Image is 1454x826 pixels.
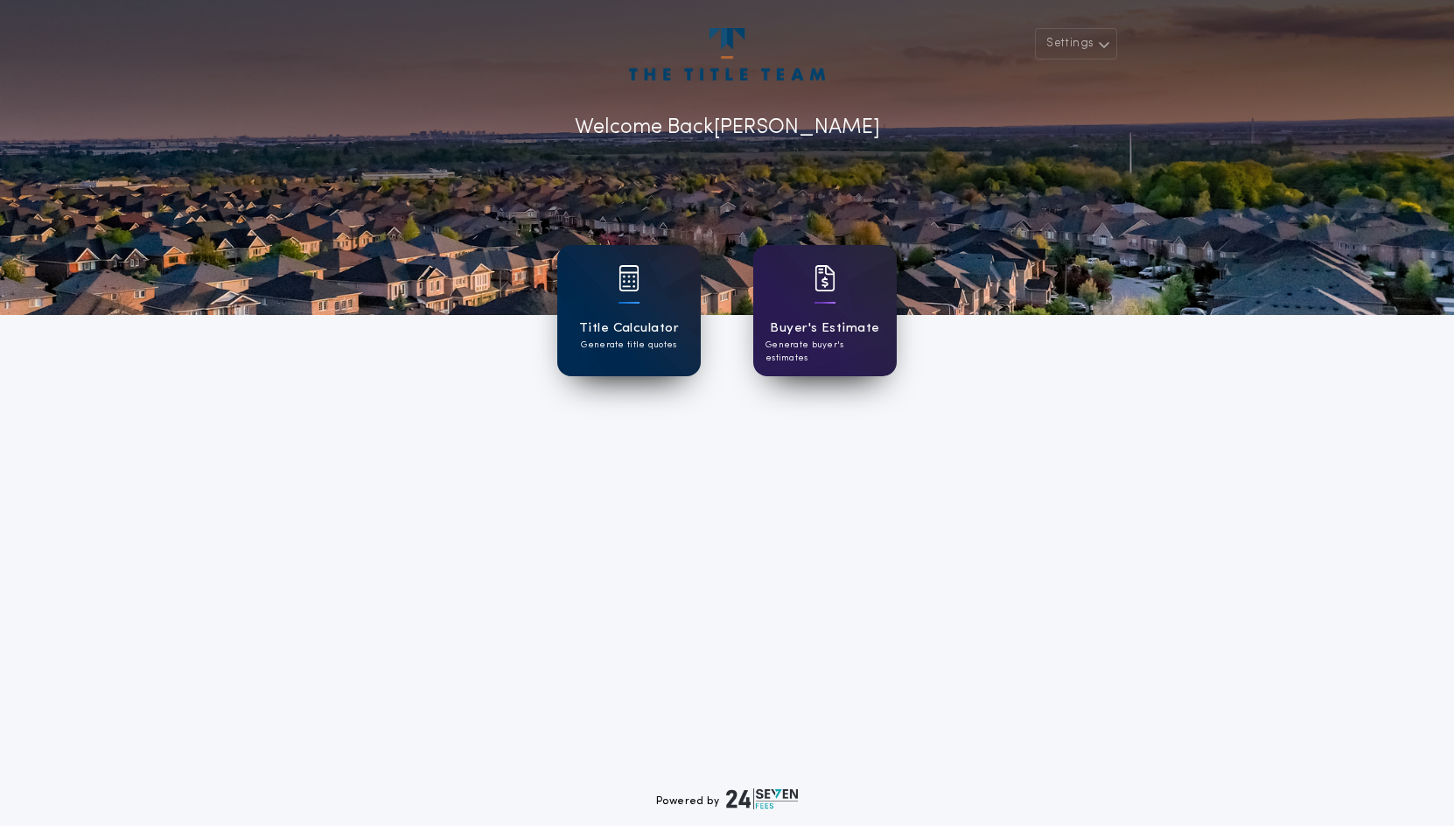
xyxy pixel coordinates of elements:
[753,245,897,376] a: card iconBuyer's EstimateGenerate buyer's estimates
[629,28,825,80] img: account-logo
[581,339,676,352] p: Generate title quotes
[814,265,835,291] img: card icon
[619,265,640,291] img: card icon
[579,318,679,339] h1: Title Calculator
[575,112,880,143] p: Welcome Back [PERSON_NAME]
[770,318,879,339] h1: Buyer's Estimate
[656,788,798,809] div: Powered by
[765,339,884,365] p: Generate buyer's estimates
[557,245,701,376] a: card iconTitle CalculatorGenerate title quotes
[726,788,798,809] img: logo
[1035,28,1117,59] button: Settings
